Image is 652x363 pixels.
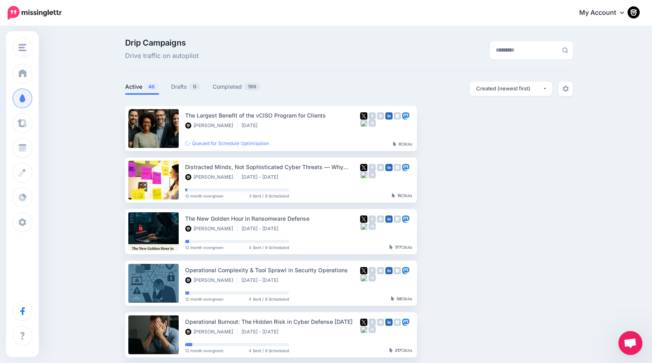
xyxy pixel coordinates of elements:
[402,215,409,223] img: mastodon-square.png
[241,329,282,335] li: [DATE] - [DATE]
[562,47,568,53] img: search-grey-6.png
[185,245,223,249] span: 12 month evergreen
[360,120,367,127] img: bluesky-square.png
[125,82,159,92] a: Active46
[389,348,412,353] div: Clicks
[125,51,199,61] span: Drive traffic on autopilot
[397,193,401,198] b: 15
[389,245,393,249] img: pointer-grey-darker.png
[369,112,376,120] img: facebook-grey-square.png
[185,349,223,353] span: 12 month evergreen
[392,193,395,198] img: pointer-grey-darker.png
[18,44,26,51] img: menu.png
[470,82,552,96] button: Created (newest first)
[249,349,289,353] span: 4 Sent / 9 Scheduled
[369,319,376,326] img: facebook-grey-square.png
[185,162,360,172] div: Distracted Minds, Not Sophisticated Cyber Threats — Why Human Factors Now Reign Supreme
[571,3,640,23] a: My Account
[389,348,393,353] img: pointer-grey-darker.png
[369,223,376,230] img: medium-grey-square.png
[377,267,384,274] img: instagram-grey-square.png
[185,277,237,283] li: [PERSON_NAME]
[185,317,360,326] div: Operational Burnout: The Hidden Risk in Cyber Defense [DATE]
[144,83,159,90] span: 46
[369,274,376,281] img: medium-grey-square.png
[185,174,237,180] li: [PERSON_NAME]
[385,164,393,171] img: linkedin-square.png
[394,164,401,171] img: google_business-grey-square.png
[369,267,376,274] img: facebook-grey-square.png
[369,120,376,127] img: medium-grey-square.png
[397,296,401,301] b: 58
[392,193,412,198] div: Clicks
[185,194,223,198] span: 12 month evergreen
[189,83,200,90] span: 0
[241,225,282,232] li: [DATE] - [DATE]
[393,142,397,146] img: pointer-grey-darker.png
[185,140,269,146] a: Queued for Schedule Optimisation
[185,111,360,120] div: The Largest Benefit of the vCISO Program for Clients
[385,112,393,120] img: linkedin-square.png
[389,245,412,250] div: Clicks
[562,86,569,92] img: settings-grey.png
[360,171,367,178] img: bluesky-square.png
[402,267,409,274] img: mastodon-square.png
[241,122,261,129] li: [DATE]
[399,142,401,146] b: 0
[402,319,409,326] img: mastodon-square.png
[360,274,367,281] img: bluesky-square.png
[385,267,393,274] img: linkedin-square.png
[394,319,401,326] img: google_business-grey-square.png
[369,164,376,171] img: facebook-grey-square.png
[360,326,367,333] img: bluesky-square.png
[360,215,367,223] img: twitter-square.png
[249,194,289,198] span: 3 Sent / 9 Scheduled
[394,267,401,274] img: google_business-grey-square.png
[369,215,376,223] img: facebook-grey-square.png
[402,164,409,171] img: mastodon-square.png
[8,6,62,20] img: Missinglettr
[249,245,289,249] span: 4 Sent / 9 Scheduled
[377,112,384,120] img: instagram-grey-square.png
[213,82,261,92] a: Completed199
[377,215,384,223] img: instagram-grey-square.png
[394,112,401,120] img: google_business-grey-square.png
[241,277,282,283] li: [DATE] - [DATE]
[360,267,367,274] img: twitter-square.png
[369,171,376,178] img: medium-grey-square.png
[185,225,237,232] li: [PERSON_NAME]
[185,214,360,223] div: The New Golden Hour in Ransomware Defense
[244,83,260,90] span: 199
[377,164,384,171] img: instagram-grey-square.png
[391,296,395,301] img: pointer-grey-darker.png
[360,223,367,230] img: bluesky-square.png
[360,112,367,120] img: twitter-square.png
[395,348,401,353] b: 217
[391,297,412,301] div: Clicks
[369,326,376,333] img: medium-grey-square.png
[618,331,642,355] a: Open chat
[393,142,412,147] div: Clicks
[125,39,199,47] span: Drip Campaigns
[241,174,282,180] li: [DATE] - [DATE]
[360,164,367,171] img: twitter-square.png
[185,265,360,275] div: Operational Complexity & Tool Sprawl in Security Operations
[402,112,409,120] img: mastodon-square.png
[377,319,384,326] img: instagram-grey-square.png
[360,319,367,326] img: twitter-square.png
[185,122,237,129] li: [PERSON_NAME]
[185,329,237,335] li: [PERSON_NAME]
[476,85,542,92] div: Created (newest first)
[171,82,201,92] a: Drafts0
[385,215,393,223] img: linkedin-square.png
[185,297,223,301] span: 12 month evergreen
[385,319,393,326] img: linkedin-square.png
[249,297,289,301] span: 4 Sent / 9 Scheduled
[395,245,401,249] b: 177
[394,215,401,223] img: google_business-grey-square.png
